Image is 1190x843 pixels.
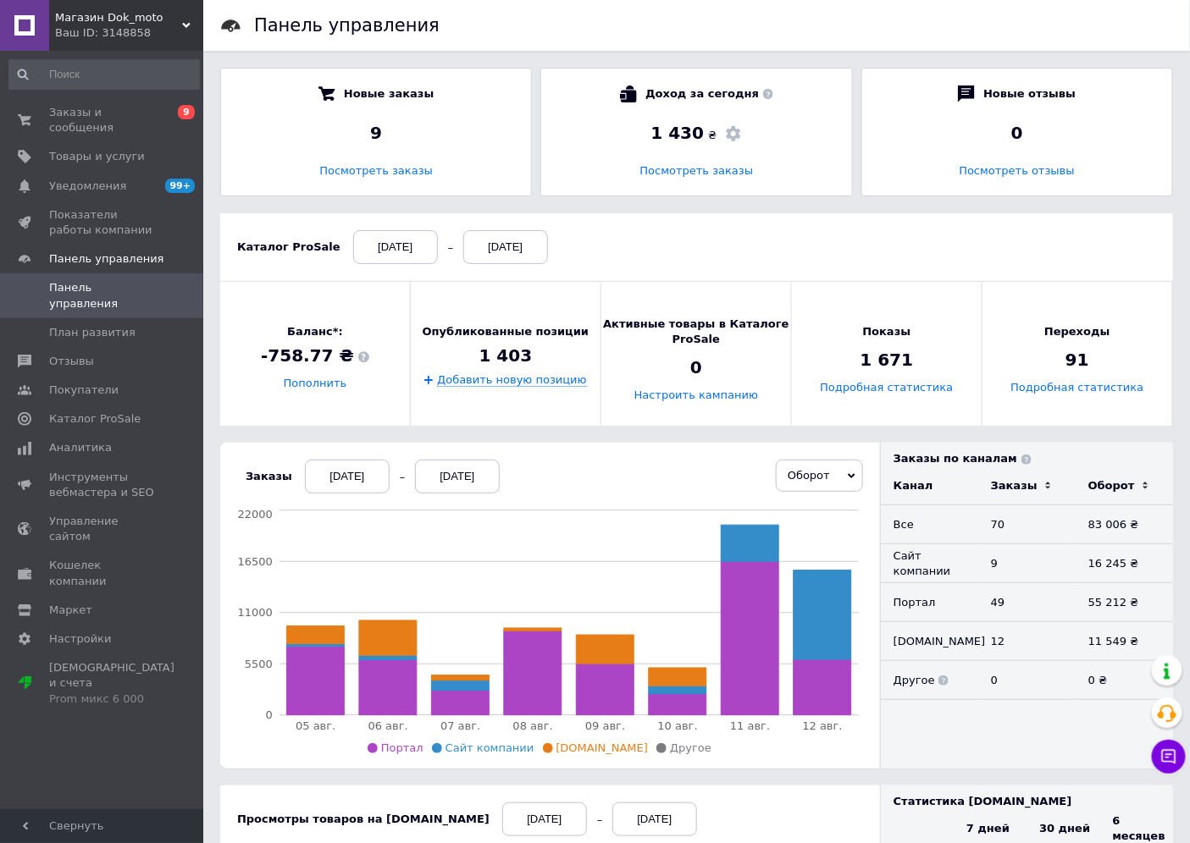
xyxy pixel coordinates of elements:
span: Переходы [1044,324,1110,339]
div: Ваш ID: 3148858 [55,25,203,41]
span: Панель управления [49,280,157,311]
span: Новые заказы [344,85,434,102]
a: Посмотреть заказы [640,164,754,177]
tspan: 11 авг. [730,719,770,732]
div: [DATE] [612,802,697,836]
div: Заказы [246,469,292,484]
div: 9 [238,121,514,145]
div: 0 [879,121,1155,145]
span: [DEMOGRAPHIC_DATA] и счета [49,660,174,707]
div: Заказы [991,478,1038,493]
span: -758.77 ₴ [261,344,369,368]
div: Prom микс 6 000 [49,691,174,707]
span: Инструменты вебмастера и SEO [49,470,157,500]
tspan: 05 авг. [296,719,335,732]
span: Активные товары в Каталоге ProSale [601,317,791,347]
a: Посмотреть заказы [319,164,433,177]
span: Оборот [788,469,830,482]
span: Покупатели [49,383,119,398]
tspan: 16500 [238,555,273,568]
span: 91 [1065,349,1089,372]
td: 9 [978,544,1076,583]
div: Оборот [1088,478,1135,493]
td: 55 212 ₴ [1076,583,1173,622]
tspan: 08 авг. [513,719,553,732]
td: 70 [978,505,1076,544]
span: Настройки [49,631,111,647]
span: 1 430 [651,123,705,143]
span: Каталог ProSale [49,411,141,427]
tspan: 12 авг. [803,719,843,732]
td: 11 549 ₴ [1076,622,1173,661]
span: Отзывы [49,354,94,369]
div: [DATE] [353,230,438,264]
div: [DATE] [305,460,390,493]
div: [DATE] [502,802,587,836]
span: 9 [178,105,195,119]
span: Другое [670,741,711,754]
span: Маркет [49,603,92,618]
span: Опубликованные позиции [423,324,589,339]
tspan: 0 [266,709,273,722]
span: ₴ [708,128,717,143]
span: 99+ [165,179,195,193]
div: Просмотры товаров на [DOMAIN_NAME] [237,812,490,827]
div: [DATE] [415,460,500,493]
td: 0 ₴ [1076,661,1173,700]
button: Чат с покупателем [1152,740,1186,774]
tspan: 5500 [245,658,273,670]
td: Канал [881,466,978,505]
td: Другое [881,661,978,700]
span: Панель управления [49,251,164,267]
a: Посмотреть отзывы [960,164,1075,177]
span: Новые отзывы [983,85,1076,102]
span: 1 671 [861,349,914,372]
span: Портал [381,741,423,754]
td: 83 006 ₴ [1076,505,1173,544]
a: Подробная статистика [1010,382,1143,394]
tspan: 10 авг. [658,719,698,732]
div: Заказы по каналам [894,451,1173,466]
span: Баланс*: [261,324,369,339]
a: Пополнить [284,377,347,390]
td: 0 [978,661,1076,700]
span: Уведомления [49,179,126,194]
span: Аналитика [49,440,112,455]
a: Подробная статистика [820,382,953,394]
span: Товары и услуги [49,149,145,164]
span: Показы [863,324,911,339]
span: Показатели работы компании [49,207,157,238]
td: [DOMAIN_NAME] [881,622,978,661]
div: Каталог ProSale [237,240,340,255]
a: Добавить новую позицию [437,373,587,387]
span: Заказы и сообщения [49,105,157,135]
a: Настроить кампанию [634,389,758,402]
div: Статистика [DOMAIN_NAME] [894,794,1173,809]
tspan: 11000 [238,607,273,620]
tspan: 22000 [238,509,273,521]
span: Магазин Dok_moto [55,10,182,25]
div: [DATE] [463,230,548,264]
td: 12 [978,622,1076,661]
td: 16 245 ₴ [1076,544,1173,583]
h1: Панель управления [254,15,440,36]
td: Все [881,505,978,544]
span: 0 [690,356,702,380]
span: Управление сайтом [49,514,157,544]
tspan: 07 авг. [440,719,480,732]
span: 1 403 [479,344,533,367]
td: 49 [978,583,1076,622]
tspan: 06 авг. [368,719,408,732]
td: Сайт компании [881,544,978,583]
td: Портал [881,583,978,622]
span: [DOMAIN_NAME] [556,741,649,754]
span: Доход за сегодня [645,85,772,102]
tspan: 09 авг. [585,719,625,732]
span: Сайт компании [446,741,534,754]
input: Поиск [8,59,200,90]
span: Кошелек компании [49,558,157,588]
span: План развития [49,325,136,340]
